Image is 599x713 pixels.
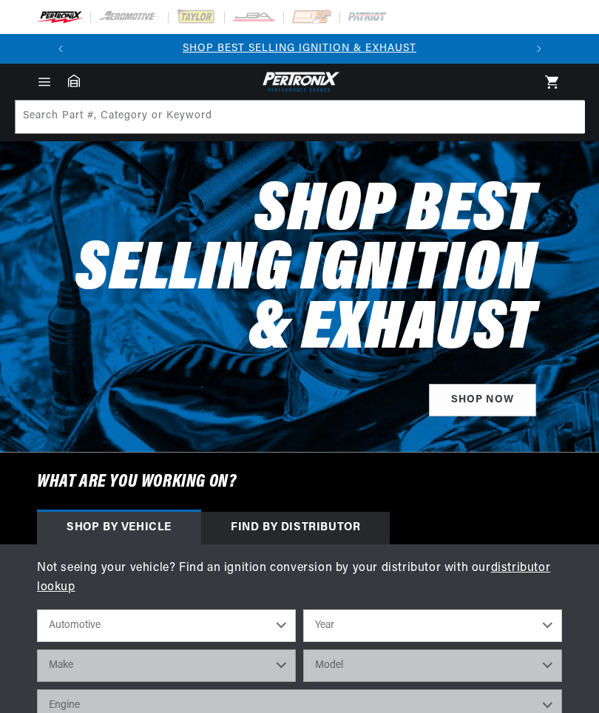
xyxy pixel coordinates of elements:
[68,74,80,87] a: Garage: 0 item(s)
[37,512,201,544] div: Shop by vehicle
[303,649,562,682] select: Model
[551,101,583,133] button: Search Part #, Category or Keyword
[37,559,562,597] p: Not seeing your vehicle? Find an ignition conversion by your distributor with our
[75,41,524,57] div: 1 of 2
[16,101,585,133] input: Search Part #, Category or Keyword
[37,649,296,682] select: Make
[524,34,554,64] button: Translation missing: en.sections.announcements.next_announcement
[429,384,536,417] a: SHOP NOW
[28,74,61,90] summary: Menu
[183,43,416,54] a: SHOP BEST SELLING IGNITION & EXHAUST
[201,512,390,544] div: Find by Distributor
[46,34,75,64] button: Translation missing: en.sections.announcements.previous_announcement
[259,70,340,94] img: Pertronix
[37,609,296,642] select: Ride Type
[75,41,524,57] div: Announcement
[303,609,562,642] select: Year
[37,562,550,593] a: distributor lookup
[37,183,536,360] h2: Shop Best Selling Ignition & Exhaust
